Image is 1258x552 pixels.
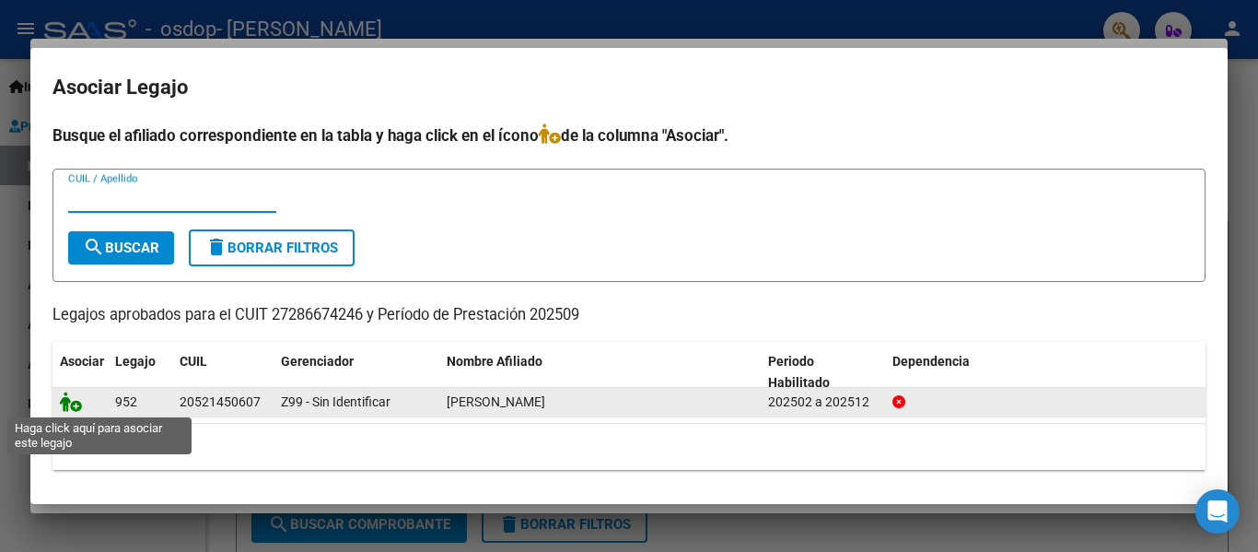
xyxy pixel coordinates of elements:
[1195,489,1240,534] div: Open Intercom Messenger
[52,342,108,403] datatable-header-cell: Asociar
[439,342,761,403] datatable-header-cell: Nombre Afiliado
[768,354,830,390] span: Periodo Habilitado
[52,304,1206,327] p: Legajos aprobados para el CUIT 27286674246 y Período de Prestación 202509
[205,240,338,256] span: Borrar Filtros
[274,342,439,403] datatable-header-cell: Gerenciador
[83,236,105,258] mat-icon: search
[447,394,545,409] span: MIRETTI LISANDRO
[172,342,274,403] datatable-header-cell: CUIL
[761,342,885,403] datatable-header-cell: Periodo Habilitado
[52,123,1206,147] h4: Busque el afiliado correspondiente en la tabla y haga click en el ícono de la columna "Asociar".
[83,240,159,256] span: Buscar
[447,354,542,369] span: Nombre Afiliado
[768,392,878,413] div: 202502 a 202512
[885,342,1206,403] datatable-header-cell: Dependencia
[189,229,355,266] button: Borrar Filtros
[115,394,137,409] span: 952
[180,354,207,369] span: CUIL
[892,354,970,369] span: Dependencia
[52,424,1206,470] div: 1 registros
[180,392,261,413] div: 20521450607
[52,70,1206,105] h2: Asociar Legajo
[68,231,174,264] button: Buscar
[205,236,227,258] mat-icon: delete
[108,342,172,403] datatable-header-cell: Legajo
[60,354,104,369] span: Asociar
[281,354,354,369] span: Gerenciador
[115,354,156,369] span: Legajo
[281,394,390,409] span: Z99 - Sin Identificar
